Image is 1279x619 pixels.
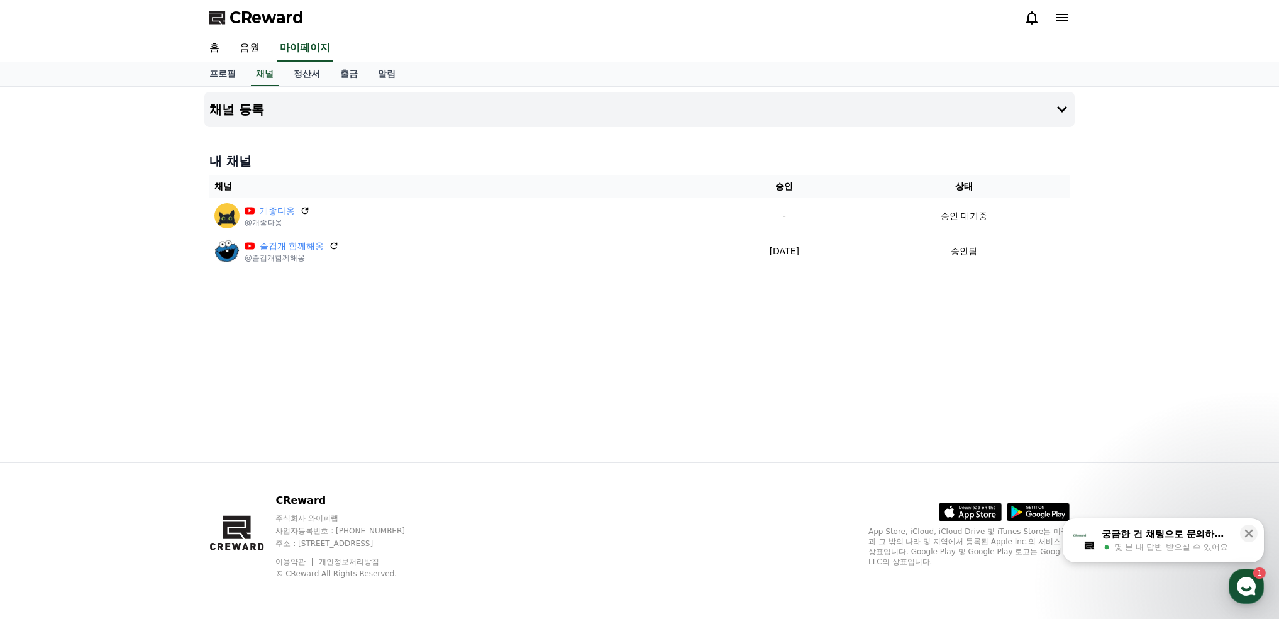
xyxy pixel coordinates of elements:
h4: 내 채널 [209,152,1070,170]
p: © CReward All Rights Reserved. [275,569,429,579]
p: 주소 : [STREET_ADDRESS] [275,538,429,549]
p: 승인됨 [951,245,977,258]
p: App Store, iCloud, iCloud Drive 및 iTunes Store는 미국과 그 밖의 나라 및 지역에서 등록된 Apple Inc.의 서비스 상표입니다. Goo... [868,527,1070,567]
a: 즐겁개 함께해옹 [260,240,324,253]
h4: 채널 등록 [209,103,264,116]
a: CReward [209,8,304,28]
button: 채널 등록 [204,92,1075,127]
a: 프로필 [199,62,246,86]
p: - [716,209,853,223]
a: 홈 [199,35,230,62]
a: 개인정보처리방침 [319,557,379,566]
p: @즐겁개함께해옹 [245,253,339,263]
a: 이용약관 [275,557,315,566]
a: 음원 [230,35,270,62]
a: 마이페이지 [277,35,333,62]
p: 승인 대기중 [941,209,987,223]
a: 개좋다옹 [260,204,295,218]
p: 주식회사 와이피랩 [275,513,429,523]
a: 정산서 [284,62,330,86]
span: CReward [230,8,304,28]
a: 알림 [368,62,406,86]
th: 상태 [858,175,1070,198]
p: [DATE] [716,245,853,258]
a: 채널 [251,62,279,86]
img: 개좋다옹 [214,203,240,228]
p: CReward [275,493,429,508]
th: 승인 [711,175,858,198]
p: @개좋다옹 [245,218,310,228]
p: 사업자등록번호 : [PHONE_NUMBER] [275,526,429,536]
th: 채널 [209,175,711,198]
a: 출금 [330,62,368,86]
img: 즐겁개 함께해옹 [214,238,240,264]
